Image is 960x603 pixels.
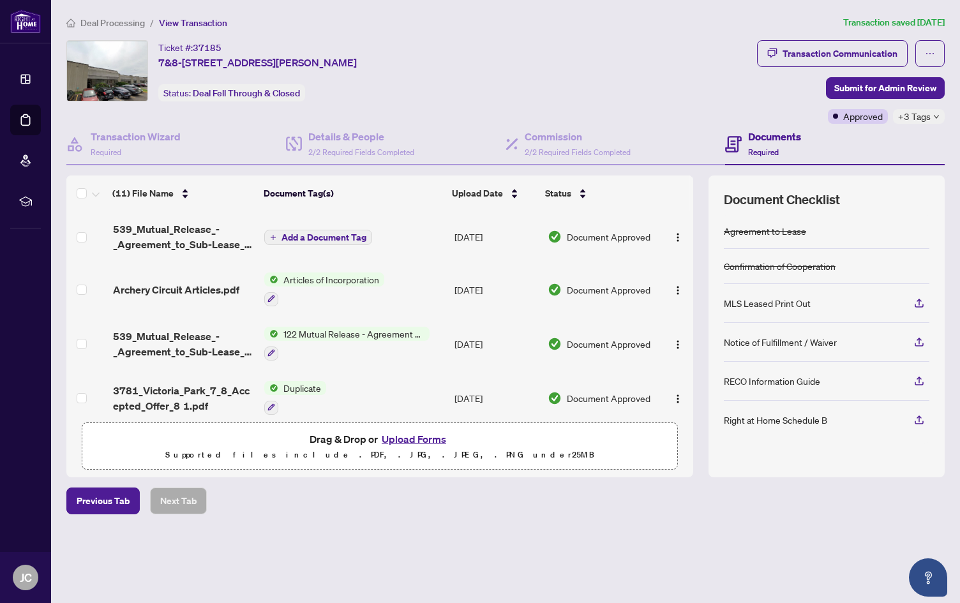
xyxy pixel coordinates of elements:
button: Open asap [909,558,947,597]
img: logo [10,10,41,33]
div: Status: [158,84,305,101]
img: Logo [673,285,683,295]
span: Document Checklist [724,191,840,209]
th: Upload Date [447,175,540,211]
span: Document Approved [567,391,650,405]
div: Agreement to Lease [724,224,806,238]
span: 3781_Victoria_Park_7_8_Accepted_Offer_8 1.pdf [113,383,255,413]
button: Logo [668,227,688,247]
span: Duplicate [278,381,326,395]
button: Logo [668,334,688,354]
span: 37185 [193,42,221,54]
span: (11) File Name [112,186,174,200]
span: Deal Processing [80,17,145,29]
button: Status IconDuplicate [264,381,326,415]
span: plus [270,234,276,241]
button: Submit for Admin Review [826,77,945,99]
div: RECO Information Guide [724,374,820,388]
span: 2/2 Required Fields Completed [525,147,631,157]
img: Document Status [548,283,562,297]
span: Deal Fell Through & Closed [193,87,300,99]
button: Upload Forms [378,431,450,447]
span: 122 Mutual Release - Agreement of Purchase and Sale [278,327,430,341]
span: Articles of Incorporation [278,272,384,287]
span: +3 Tags [898,109,931,124]
span: down [933,114,940,120]
span: Drag & Drop or [310,431,450,447]
img: Logo [673,339,683,350]
img: Status Icon [264,327,278,341]
span: Required [91,147,121,157]
button: Status IconArticles of Incorporation [264,272,384,306]
button: Add a Document Tag [264,229,372,246]
td: [DATE] [449,371,543,425]
div: Confirmation of Cooperation [724,259,836,273]
div: Ticket #: [158,40,221,55]
img: Document Status [548,337,562,351]
p: Supported files include .PDF, .JPG, .JPEG, .PNG under 25 MB [90,447,670,463]
span: Drag & Drop orUpload FormsSupported files include .PDF, .JPG, .JPEG, .PNG under25MB [82,423,677,470]
img: Status Icon [264,272,278,287]
span: Required [748,147,779,157]
img: IMG-E12074793_1.jpg [67,41,147,101]
h4: Commission [525,129,631,144]
button: Transaction Communication [757,40,908,67]
button: Logo [668,279,688,300]
h4: Documents [748,129,801,144]
span: Approved [843,109,883,123]
span: 539_Mutual_Release_-_Agreement_to_Sub-Lease_-_Commercial_-_PropTx-OREA__1_.pdf [113,221,255,252]
span: Document Approved [567,283,650,297]
li: / [150,15,154,30]
button: Previous Tab [66,488,140,514]
span: 2/2 Required Fields Completed [308,147,414,157]
td: [DATE] [449,211,543,262]
span: 539_Mutual_Release_-_Agreement_to_Sub-Lease_-_Commercial_-_PropTx-OREA__1_ EXECUTED.pdf [113,329,255,359]
img: Document Status [548,230,562,244]
button: Add a Document Tag [264,230,372,245]
img: Logo [673,232,683,242]
img: Document Status [548,391,562,405]
div: MLS Leased Print Out [724,296,811,310]
span: Submit for Admin Review [834,78,936,98]
img: Status Icon [264,381,278,395]
span: Status [545,186,571,200]
span: home [66,19,75,27]
th: Document Tag(s) [259,175,447,211]
img: Logo [673,394,683,404]
span: Add a Document Tag [281,233,366,242]
th: Status [540,175,657,211]
span: Document Approved [567,337,650,351]
div: Right at Home Schedule B [724,413,827,427]
article: Transaction saved [DATE] [843,15,945,30]
h4: Transaction Wizard [91,129,181,144]
span: Previous Tab [77,491,130,511]
h4: Details & People [308,129,414,144]
td: [DATE] [449,262,543,316]
td: [DATE] [449,316,543,371]
div: Transaction Communication [783,43,897,64]
span: Archery Circuit Articles.pdf [113,282,239,297]
button: Next Tab [150,488,207,514]
th: (11) File Name [107,175,258,211]
span: View Transaction [159,17,227,29]
button: Logo [668,388,688,408]
span: Upload Date [452,186,503,200]
span: 7&8-[STREET_ADDRESS][PERSON_NAME] [158,55,357,70]
span: JC [20,569,32,586]
span: ellipsis [925,48,935,59]
span: Document Approved [567,230,650,244]
button: Status Icon122 Mutual Release - Agreement of Purchase and Sale [264,327,430,361]
div: Notice of Fulfillment / Waiver [724,335,837,349]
